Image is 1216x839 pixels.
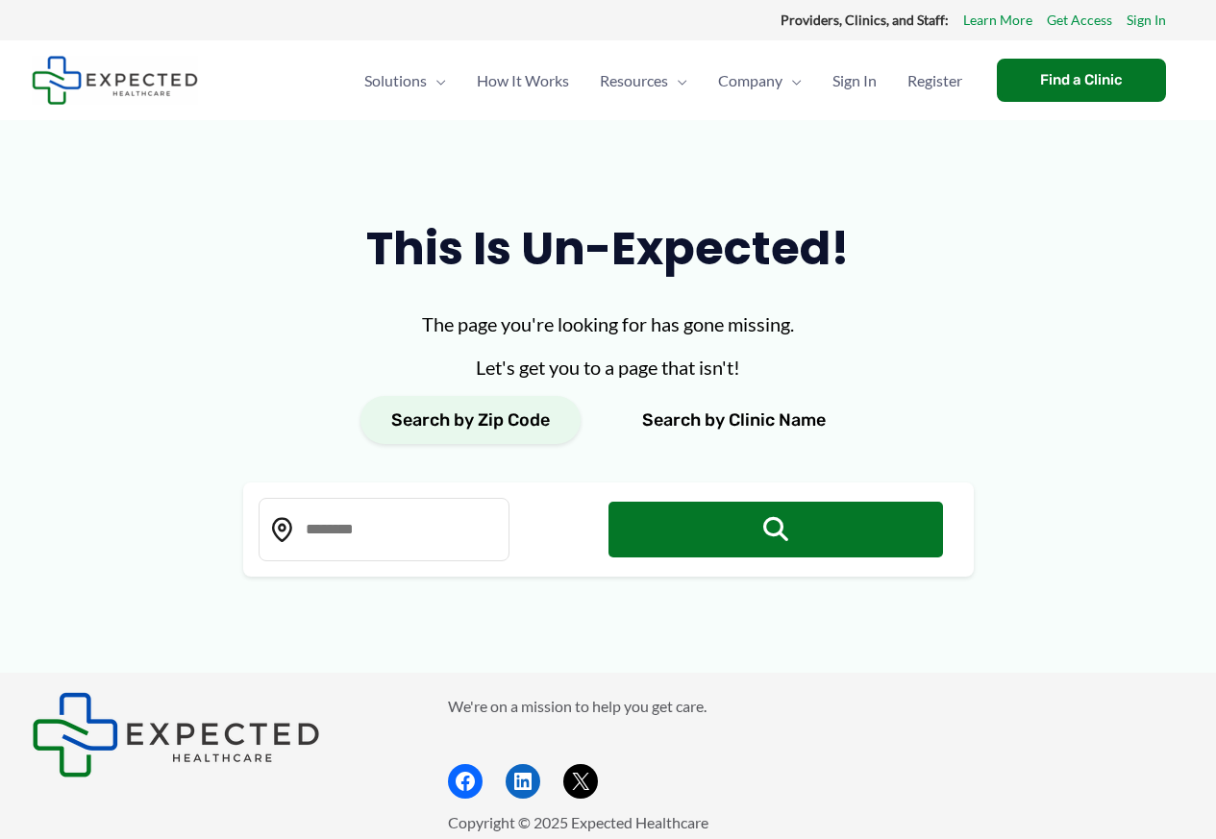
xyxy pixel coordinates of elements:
a: Find a Clinic [997,59,1166,102]
nav: Primary Site Navigation [349,47,978,114]
span: Sign In [832,47,877,114]
a: How It Works [461,47,584,114]
h1: This is un-expected! [243,216,974,281]
span: How It Works [477,47,569,114]
span: Company [718,47,782,114]
button: Search by Zip Code [360,396,581,444]
p: We're on a mission to help you get care. [448,692,1185,721]
aside: Footer Widget 1 [32,692,400,777]
a: Learn More [963,8,1032,33]
img: Expected Healthcare Logo - side, dark font, small [32,56,198,105]
span: Register [907,47,962,114]
span: Copyright © 2025 Expected Healthcare [448,813,708,831]
a: SolutionsMenu Toggle [349,47,461,114]
img: Expected Healthcare Logo - side, dark font, small [32,692,320,777]
span: Menu Toggle [427,47,446,114]
a: Register [892,47,978,114]
span: Menu Toggle [782,47,802,114]
span: Menu Toggle [668,47,687,114]
span: Resources [600,47,668,114]
span: Solutions [364,47,427,114]
a: ResourcesMenu Toggle [584,47,703,114]
strong: Providers, Clinics, and Staff: [781,12,949,28]
p: Let's get you to a page that isn't! [243,353,974,382]
p: The page you're looking for has gone missing. [243,309,974,338]
a: CompanyMenu Toggle [703,47,817,114]
img: Location pin [270,517,295,542]
a: Sign In [1127,8,1166,33]
aside: Footer Widget 2 [448,692,1185,799]
a: Sign In [817,47,892,114]
a: Get Access [1047,8,1112,33]
button: Search by Clinic Name [611,396,856,444]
